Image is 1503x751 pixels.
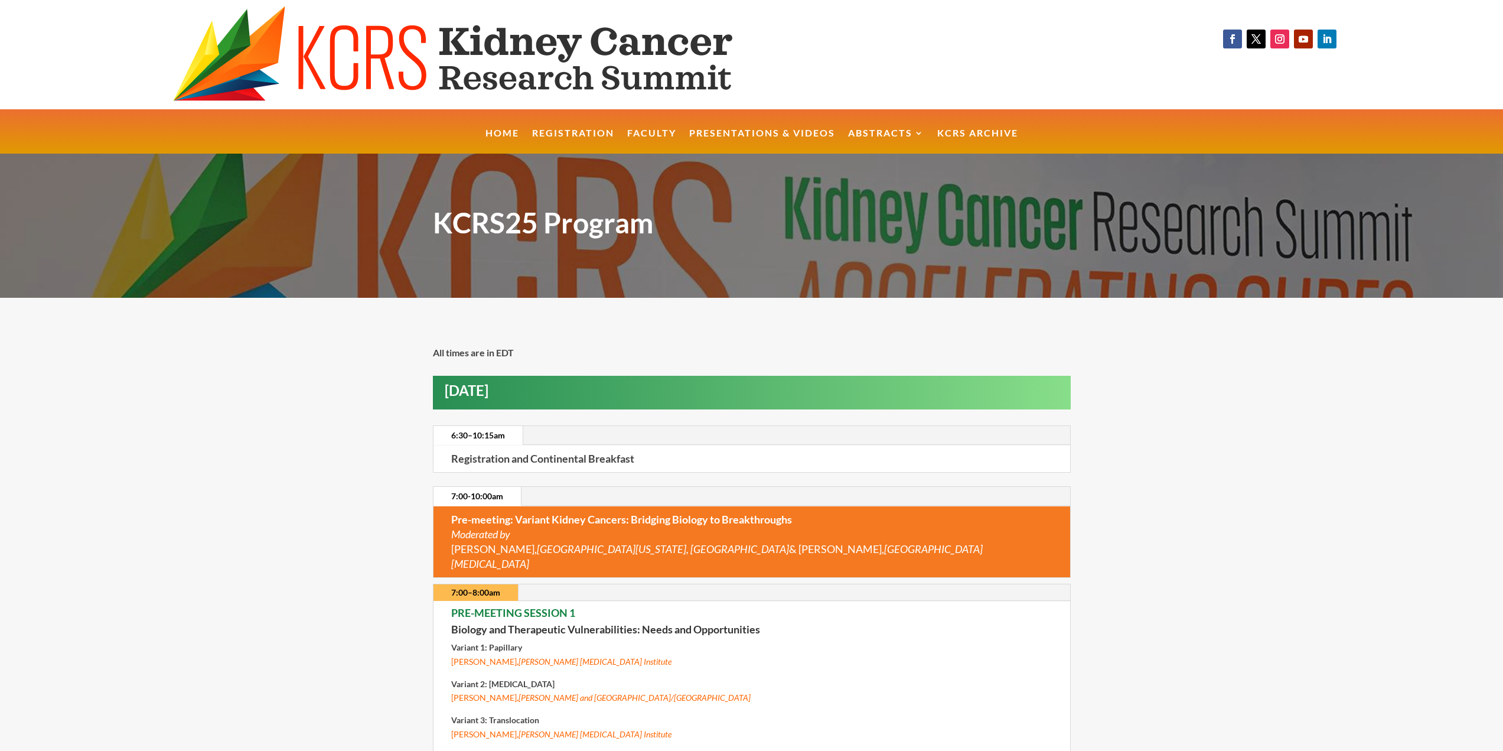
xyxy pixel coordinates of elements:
[173,6,801,103] img: KCRS generic logo wide
[433,346,1071,360] p: All times are in EDT
[627,129,676,154] a: Faculty
[451,715,539,725] strong: Variant 3: Translocation
[451,512,1052,572] p: [PERSON_NAME], & [PERSON_NAME],
[451,642,522,652] strong: Variant 1: Papillary
[537,542,789,555] em: [GEOGRAPHIC_DATA][US_STATE], [GEOGRAPHIC_DATA]
[519,656,671,667] em: [PERSON_NAME] [MEDICAL_DATA] Institute
[451,623,760,636] strong: Biology and Therapeutic Vulnerabilities: Needs and Opportunities
[451,679,555,689] strong: Variant 2: [MEDICAL_DATA]
[433,487,521,506] a: 7:00-10:00am
[485,129,519,154] a: Home
[937,129,1018,154] a: KCRS Archive
[451,693,751,703] span: [PERSON_NAME],
[451,656,671,667] span: [PERSON_NAME],
[433,201,1071,250] h1: KCRS25 Program
[451,452,634,465] strong: Registration and Continental Breakfast
[433,426,523,445] a: 6:30–10:15am
[451,729,671,739] span: [PERSON_NAME],
[532,129,614,154] a: Registration
[848,129,924,154] a: Abstracts
[451,606,575,619] strong: PRE-MEETING SESSION 1
[519,693,751,703] em: [PERSON_NAME] and [GEOGRAPHIC_DATA]/[GEOGRAPHIC_DATA]
[1270,30,1289,48] a: Follow on Instagram
[433,584,518,601] a: 7:00–8:00am
[451,528,510,541] em: Moderated by
[1318,30,1336,48] a: Follow on LinkedIn
[451,513,792,526] strong: Pre-meeting: Variant Kidney Cancers: Bridging Biology to Breakthroughs
[1247,30,1266,48] a: Follow on X
[445,383,1071,404] h2: [DATE]
[519,729,671,739] em: [PERSON_NAME] [MEDICAL_DATA] Institute
[1223,30,1242,48] a: Follow on Facebook
[689,129,835,154] a: Presentations & Videos
[1294,30,1313,48] a: Follow on Youtube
